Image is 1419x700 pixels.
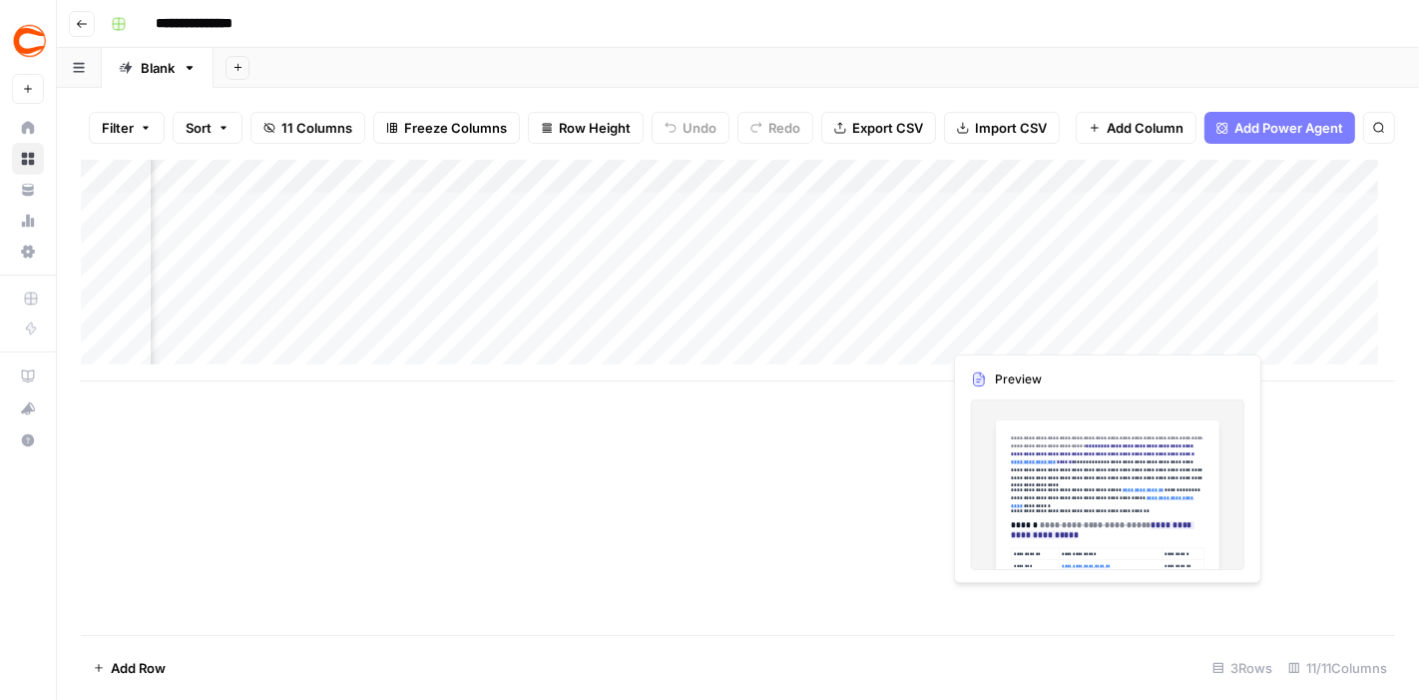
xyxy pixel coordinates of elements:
a: AirOps Academy [12,360,44,392]
button: Sort [173,112,242,144]
div: 11/11 Columns [1280,652,1395,684]
button: Add Row [81,652,178,684]
button: Row Height [528,112,644,144]
span: Undo [683,118,716,138]
button: Export CSV [821,112,936,144]
button: Import CSV [944,112,1060,144]
button: Help + Support [12,424,44,456]
span: Import CSV [975,118,1047,138]
button: What's new? [12,392,44,424]
button: Add Power Agent [1204,112,1355,144]
button: Redo [737,112,813,144]
span: Freeze Columns [404,118,507,138]
a: Usage [12,205,44,237]
a: Browse [12,143,44,175]
img: Covers Logo [12,23,48,59]
div: Blank [141,58,175,78]
span: Row Height [559,118,631,138]
button: Workspace: Covers [12,16,44,66]
button: Add Column [1076,112,1196,144]
span: Add Row [111,658,166,678]
span: 11 Columns [281,118,352,138]
div: 3 Rows [1204,652,1280,684]
button: Freeze Columns [373,112,520,144]
span: Add Column [1107,118,1183,138]
div: What's new? [13,393,43,423]
a: Blank [102,48,214,88]
span: Export CSV [852,118,923,138]
span: Add Power Agent [1234,118,1343,138]
button: Undo [652,112,729,144]
span: Sort [186,118,212,138]
span: Redo [768,118,800,138]
button: 11 Columns [250,112,365,144]
a: Settings [12,236,44,268]
a: Your Data [12,174,44,206]
span: Filter [102,118,134,138]
a: Home [12,112,44,144]
button: Filter [89,112,165,144]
